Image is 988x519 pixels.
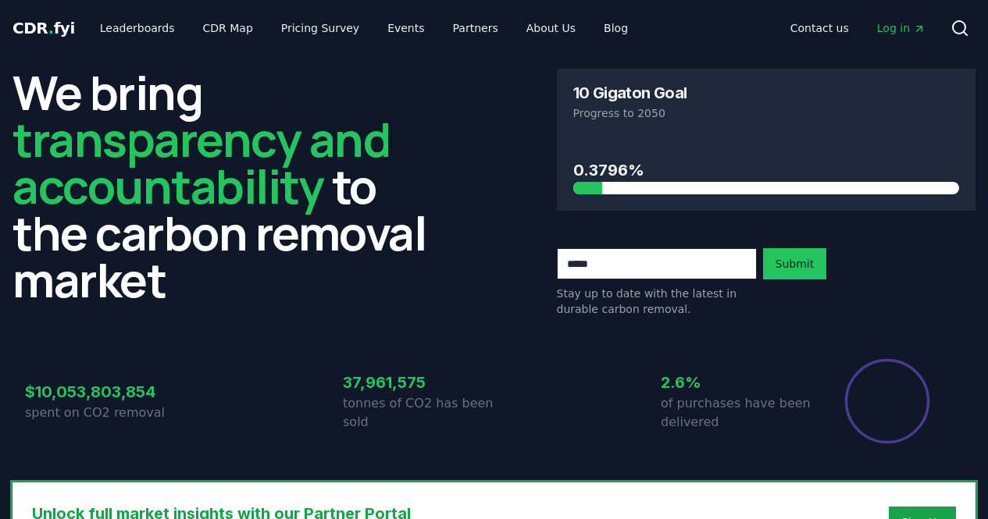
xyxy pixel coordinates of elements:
a: Pricing Survey [269,14,372,42]
a: Partners [440,14,511,42]
a: Events [375,14,437,42]
div: Percentage of sales delivered [844,357,931,445]
span: Log in [877,20,926,36]
a: Leaderboards [87,14,187,42]
button: Submit [763,248,827,279]
h2: We bring to the carbon removal market [12,69,432,303]
a: Log in [865,14,938,42]
span: transparency and accountability [12,107,390,218]
a: About Us [514,14,588,42]
a: CDR Map [191,14,266,42]
p: of purchases have been delivered [661,394,812,432]
nav: Main [87,14,640,42]
h3: 0.3796% [573,158,960,182]
span: CDR fyi [12,19,75,37]
h3: 10 Gigaton Goal [573,85,687,101]
a: CDR.fyi [12,17,75,39]
p: Progress to 2050 [573,105,960,121]
h3: 37,961,575 [343,371,494,394]
nav: Main [778,14,938,42]
span: . [48,19,54,37]
a: Blog [591,14,640,42]
p: spent on CO2 removal [25,403,177,422]
p: Stay up to date with the latest in durable carbon removal. [557,286,757,317]
p: tonnes of CO2 has been sold [343,394,494,432]
h3: $10,053,803,854 [25,380,177,403]
h3: 2.6% [661,371,812,394]
a: Contact us [778,14,861,42]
